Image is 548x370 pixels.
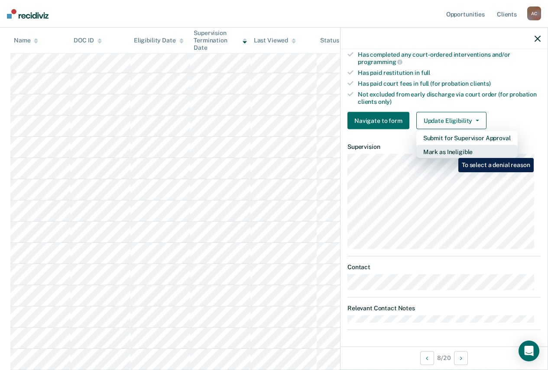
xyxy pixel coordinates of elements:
div: Name [14,37,38,44]
button: Navigate to form [347,112,409,129]
button: Next Opportunity [454,351,468,365]
span: programming [358,58,402,65]
div: DOC ID [74,37,101,44]
span: clients) [470,80,491,87]
div: Has paid restitution in [358,69,541,77]
button: Previous Opportunity [420,351,434,365]
div: Supervision Termination Date [194,29,246,51]
dt: Relevant Contact Notes [347,305,541,312]
span: full [421,69,430,76]
div: Eligibility Date [134,37,184,44]
div: Open Intercom Messenger [519,341,539,361]
button: Mark as Ineligible [416,145,518,159]
div: 8 / 20 [340,346,548,369]
span: only) [378,98,392,105]
img: Recidiviz [7,9,49,19]
div: Has completed any court-ordered interventions and/or [358,51,541,65]
div: Last Viewed [254,37,296,44]
div: Not excluded from early discharge via court order (for probation clients [358,90,541,105]
div: Status [320,37,339,44]
dt: Supervision [347,143,541,151]
dt: Contact [347,263,541,270]
div: A C [527,6,541,20]
div: Has paid court fees in full (for probation [358,80,541,87]
button: Update Eligibility [416,112,486,129]
a: Navigate to form link [347,112,413,129]
button: Submit for Supervisor Approval [416,131,518,145]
